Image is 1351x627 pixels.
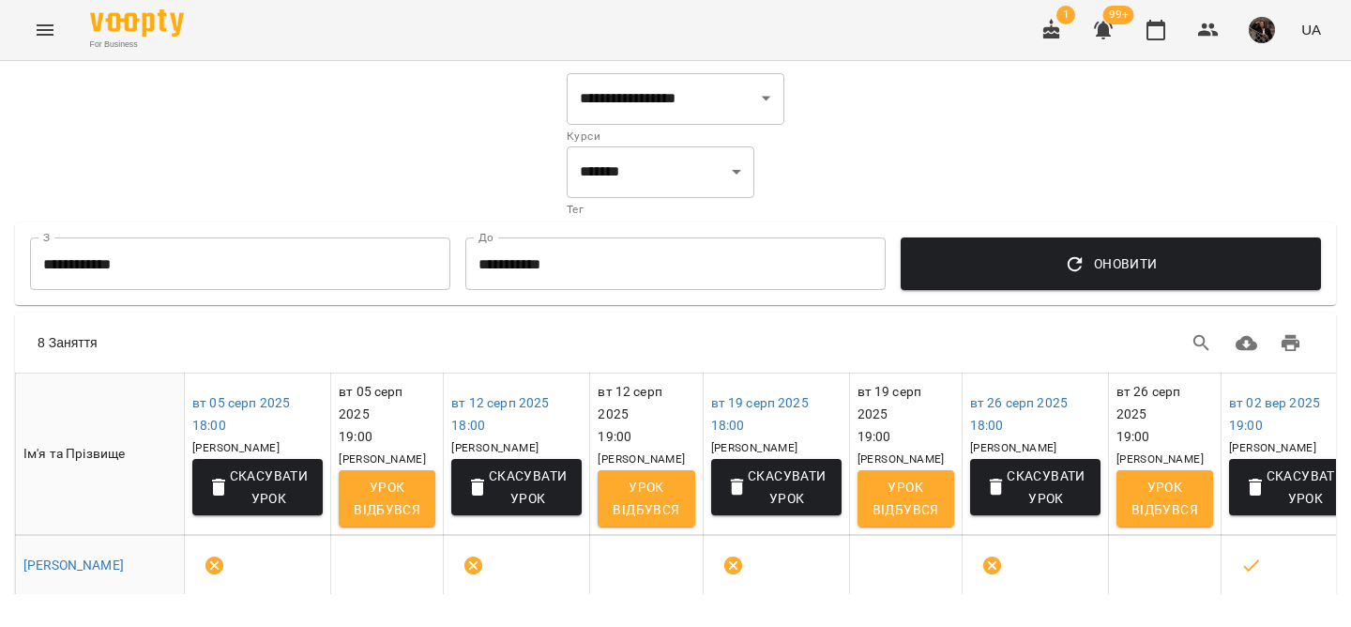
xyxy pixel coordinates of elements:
[970,395,1068,433] a: вт 26 серп 202518:00
[1229,441,1316,454] span: [PERSON_NAME]
[1131,476,1198,521] span: Урок відбувся
[1229,395,1320,433] a: вт 02 вер 202519:00
[192,459,323,515] button: Скасувати Урок
[598,452,685,466] span: [PERSON_NAME]
[1244,465,1344,510] span: Скасувати Урок
[451,441,539,454] span: [PERSON_NAME]
[1294,12,1328,47] button: UA
[873,476,939,521] span: Урок відбувся
[567,128,784,146] p: Курси
[613,476,679,521] span: Урок відбувся
[90,38,184,51] span: For Business
[901,237,1321,290] button: Оновити
[916,252,1306,275] span: Оновити
[38,333,638,352] div: 8 Заняття
[451,459,582,515] button: Скасувати Урок
[858,452,945,466] span: [PERSON_NAME]
[90,9,184,37] img: Voopty Logo
[1249,17,1275,43] img: 8463428bc87f36892c86bf66b209d685.jpg
[192,395,290,433] a: вт 05 серп 202518:00
[23,558,124,573] a: [PERSON_NAME]
[1103,6,1134,24] span: 99+
[711,459,842,515] button: Скасувати Урок
[1056,6,1075,24] span: 1
[331,374,444,534] th: вт 05 серп 2025 19:00
[192,441,280,454] span: [PERSON_NAME]
[1268,321,1313,366] button: Друк
[849,374,962,534] th: вт 19 серп 2025 19:00
[354,476,420,521] span: Урок відбувся
[23,8,68,53] button: Menu
[1179,321,1224,366] button: Search
[339,452,426,466] span: [PERSON_NAME]
[451,395,549,433] a: вт 12 серп 202518:00
[15,313,1336,373] div: Table Toolbar
[339,470,435,527] button: Урок відбувся
[858,470,954,527] button: Урок відбувся
[711,441,798,454] span: [PERSON_NAME]
[726,465,827,510] span: Скасувати Урок
[590,374,703,534] th: вт 12 серп 2025 19:00
[598,470,694,527] button: Урок відбувся
[985,465,1085,510] span: Скасувати Урок
[207,465,308,510] span: Скасувати Урок
[1108,374,1221,534] th: вт 26 серп 2025 19:00
[711,395,809,433] a: вт 19 серп 202518:00
[567,201,754,220] p: Тег
[1301,20,1321,39] span: UA
[23,443,176,466] div: Ім'я та Прізвище
[1224,321,1269,366] button: Завантажити CSV
[970,459,1101,515] button: Скасувати Урок
[970,441,1057,454] span: [PERSON_NAME]
[1116,470,1213,527] button: Урок відбувся
[1116,452,1204,466] span: [PERSON_NAME]
[466,465,567,510] span: Скасувати Урок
